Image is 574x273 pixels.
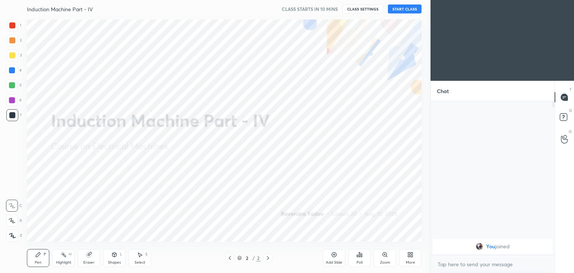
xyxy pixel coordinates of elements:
[342,4,383,13] button: CLASS SETTINGS
[476,243,483,250] img: fecdb386181f4cf2bff1f15027e2290c.jpg
[6,79,22,91] div: 5
[6,19,21,31] div: 1
[83,261,95,264] div: Eraser
[256,255,260,261] div: 2
[44,252,46,256] div: P
[135,261,145,264] div: Select
[6,94,22,106] div: 6
[56,261,71,264] div: Highlight
[6,215,22,227] div: X
[108,261,121,264] div: Shapes
[406,261,415,264] div: More
[431,81,455,101] p: Chat
[486,243,495,249] span: You
[6,230,22,242] div: Z
[380,261,390,264] div: Zoom
[6,49,22,61] div: 3
[570,87,572,92] p: T
[431,237,555,255] div: grid
[120,252,122,256] div: L
[6,109,22,121] div: 7
[495,243,510,249] span: joined
[326,261,342,264] div: Add Slide
[27,6,93,13] h4: Induction Machine Part - IV
[243,256,251,260] div: 2
[282,6,338,12] h5: CLASS STARTS IN 10 MINS
[6,64,22,76] div: 4
[357,261,362,264] div: Poll
[35,261,41,264] div: Pen
[6,34,22,46] div: 2
[6,200,22,212] div: C
[69,252,71,256] div: H
[145,252,148,256] div: S
[569,108,572,113] p: D
[569,129,572,134] p: G
[388,4,422,13] button: START CLASS
[252,256,254,260] div: /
